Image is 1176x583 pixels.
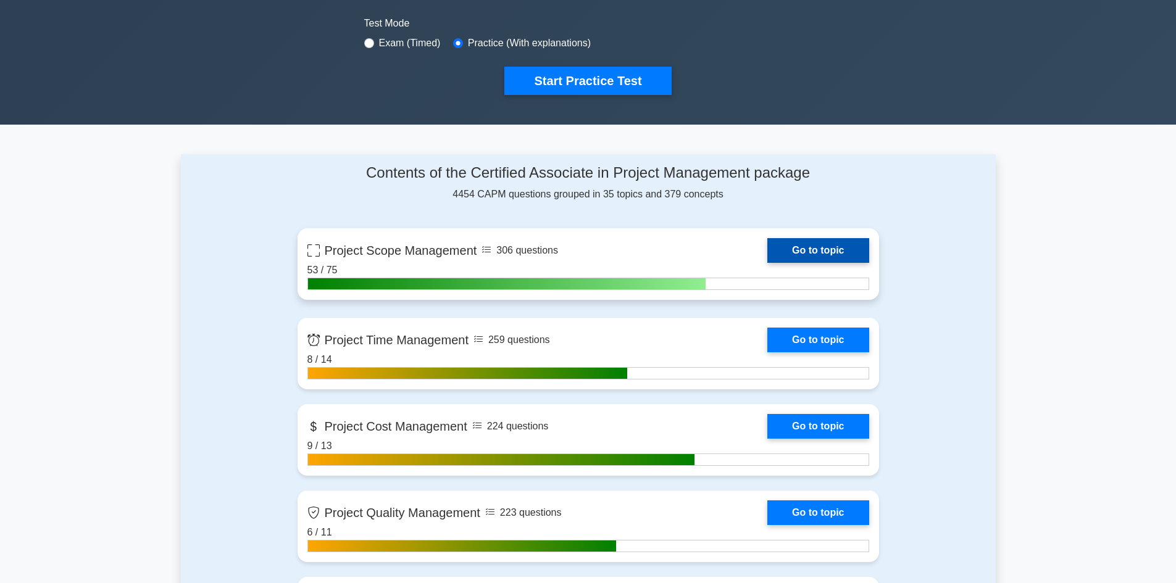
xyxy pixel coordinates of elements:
div: 4454 CAPM questions grouped in 35 topics and 379 concepts [298,164,879,202]
label: Exam (Timed) [379,36,441,51]
label: Practice (With explanations) [468,36,591,51]
a: Go to topic [767,500,869,525]
h4: Contents of the Certified Associate in Project Management package [298,164,879,182]
button: Start Practice Test [504,67,671,95]
label: Test Mode [364,16,812,31]
a: Go to topic [767,414,869,439]
a: Go to topic [767,328,869,352]
a: Go to topic [767,238,869,263]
